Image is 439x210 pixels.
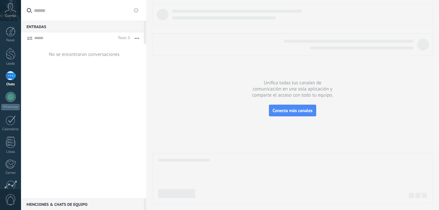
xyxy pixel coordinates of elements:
[1,82,20,87] div: Chats
[1,62,20,66] div: Leads
[269,105,316,116] button: Conecta más canales
[21,21,144,32] div: Entradas
[1,104,20,110] div: WhatsApp
[1,127,20,131] div: Calendario
[5,14,16,18] span: Cuenta
[21,198,144,210] div: Menciones & Chats de equipo
[49,51,120,58] div: No se encontraron conversaciones
[115,35,130,41] div: Total: 0
[273,108,312,113] span: Conecta más canales
[1,150,20,154] div: Listas
[1,38,20,43] div: Panel
[1,171,20,175] div: Correo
